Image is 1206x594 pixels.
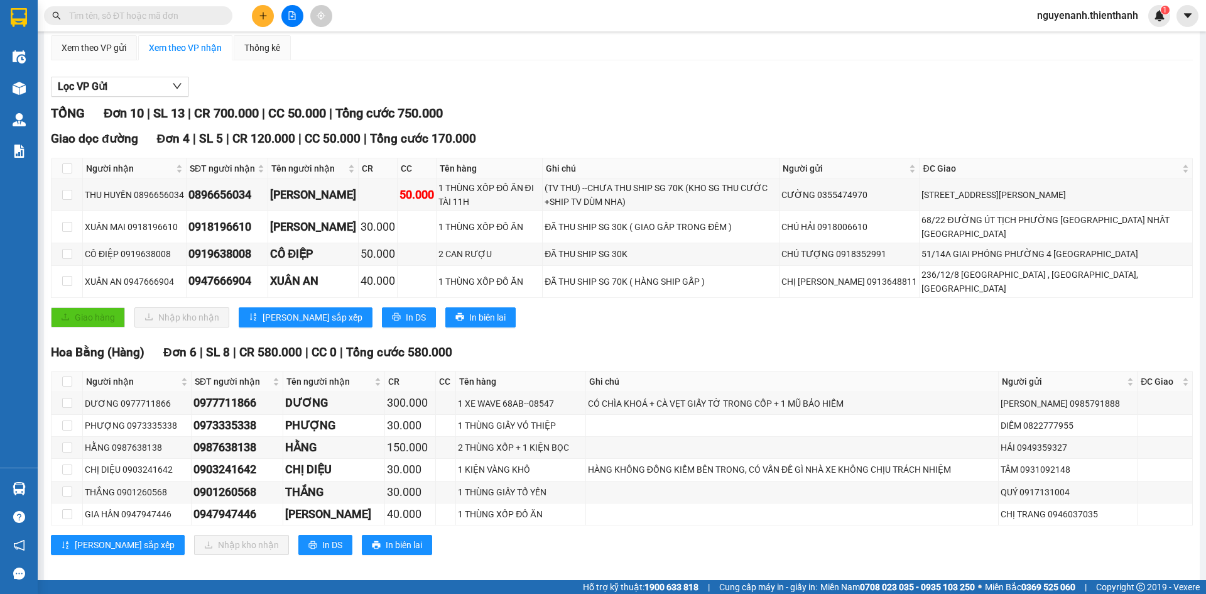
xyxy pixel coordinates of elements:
span: Hoa Bằng (Hàng) [51,345,144,360]
div: [STREET_ADDRESS][PERSON_NAME] [921,188,1190,202]
td: 0987638138 [192,437,283,459]
th: CC [436,371,457,392]
span: Tổng cước 750.000 [335,106,443,121]
button: printerIn DS [298,535,352,555]
div: 0947666904 [188,272,266,290]
span: ⚪️ [978,585,982,590]
div: GIA HÂN 0947947446 [85,507,189,521]
div: CHÚ HẢI 0918006610 [781,220,917,234]
img: icon-new-feature [1154,10,1165,21]
strong: 0369 525 060 [1021,582,1075,592]
div: HẰNG [285,439,383,456]
span: | [340,345,343,360]
span: | [305,345,308,360]
div: CÓ CHÌA KHOÁ + CÀ VẸT GIẤY TỜ TRONG CỐP + 1 MŨ BẢO HIỄM [588,397,996,410]
div: 1 XE WAVE 68AB--08547 [458,397,584,410]
div: [PERSON_NAME] [270,218,356,236]
th: CC [398,158,437,179]
td: THU HUYỀN [268,179,359,211]
span: notification [13,539,25,551]
div: Thống kê [244,41,280,55]
sup: 1 [1161,6,1170,14]
th: Tên hàng [456,371,586,392]
td: GIA HÂN [283,503,385,525]
div: [PERSON_NAME] [270,186,356,204]
span: Người nhận [86,375,178,388]
div: 0918196610 [188,218,266,236]
button: sort-ascending[PERSON_NAME] sắp xếp [51,535,185,555]
span: plus [259,11,268,20]
div: CÔ ĐIỆP 0919638008 [85,247,184,261]
div: TÂM 0931092148 [1001,463,1135,476]
div: DƯƠNG [285,394,383,412]
button: printerIn biên lai [445,307,516,327]
span: Giao dọc đường [51,131,138,146]
span: Tổng cước 170.000 [370,131,476,146]
span: Tên người nhận [271,162,345,175]
img: warehouse-icon [13,113,26,126]
div: (TV THU) --CHƯA THU SHIP SG 70K (KHO SG THU CƯỚC +SHIP TV DÙM NHA) [545,181,777,209]
span: Tổng cước 580.000 [346,345,452,360]
div: XUÂN MAI 0918196610 [85,220,184,234]
span: Đơn 4 [157,131,190,146]
td: DƯƠNG [283,392,385,414]
button: uploadGiao hàng [51,307,125,327]
button: file-add [281,5,303,27]
span: [PERSON_NAME] sắp xếp [75,538,175,552]
span: [PERSON_NAME] sắp xếp [263,311,362,324]
div: 0977711866 [193,394,281,412]
div: 0987638138 [193,439,281,456]
div: XUÂN AN 0947666904 [85,275,184,289]
button: plus [252,5,274,27]
th: Ghi chú [586,371,999,392]
span: Miền Nam [820,580,975,594]
span: Người gửi [1002,375,1124,388]
span: CC 0 [312,345,337,360]
div: 50.000 [399,186,434,204]
div: 150.000 [387,439,433,456]
span: Miền Bắc [985,580,1075,594]
th: Tên hàng [437,158,543,179]
button: printerIn DS [382,307,436,327]
div: CHỊ [PERSON_NAME] 0913648811 [781,275,917,289]
div: 1 THÙNG GIÂY VỎ THIỆP [458,419,584,432]
div: Xem theo VP nhận [149,41,222,55]
button: aim [310,5,332,27]
div: 51/14A GIAI PHÓNG PHƯỜNG 4 [GEOGRAPHIC_DATA] [921,247,1190,261]
div: CHỊ DIỆU [285,461,383,478]
td: 0918196610 [187,211,268,243]
span: In biên lai [469,311,506,324]
span: Đơn 10 [104,106,144,121]
span: CC 50.000 [268,106,326,121]
div: 0903241642 [193,461,281,478]
button: Lọc VP Gửi [51,77,189,97]
div: 1 THÙNG XỐP ĐỒ ĂN ĐI TÀI 11H [438,181,540,209]
button: caret-down [1176,5,1198,27]
div: CÔ ĐIỆP [270,245,356,263]
th: CR [359,158,398,179]
div: 1 KIỆN VÀNG KHÔ [458,463,584,476]
div: 236/12/8 [GEOGRAPHIC_DATA] , [GEOGRAPHIC_DATA], [GEOGRAPHIC_DATA] [921,268,1190,295]
div: CHÚ TƯỢNG 0918352991 [781,247,917,261]
div: PHƯỢNG 0973335338 [85,419,189,432]
div: 50.000 [361,245,395,263]
span: CR 120.000 [232,131,295,146]
span: CR 580.000 [239,345,302,360]
td: HẰNG [283,437,385,459]
span: | [233,345,236,360]
span: | [298,131,301,146]
span: aim [317,11,325,20]
div: PHƯỢNG [285,417,383,434]
span: 1 [1163,6,1167,14]
button: printerIn biên lai [362,535,432,555]
button: downloadNhập kho nhận [134,307,229,327]
div: HÀNG KHÔNG ĐỒNG KIỂM BÊN TRONG, CÓ VẤN ĐỀ GÌ NHÀ XE KHÔNG CHỊU TRÁCH NHIỆM [588,463,996,476]
div: ĐÃ THU SHIP SG 70K ( HÀNG SHIP GẤP ) [545,275,777,289]
div: 1 THÙNG XỐP ĐỒ ĂN [438,275,540,289]
span: CR 700.000 [194,106,259,121]
img: warehouse-icon [13,50,26,63]
th: CR [385,371,436,392]
span: printer [455,312,464,322]
td: XUÂN MAI [268,211,359,243]
span: nguyenanh.thienthanh [1027,8,1148,23]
